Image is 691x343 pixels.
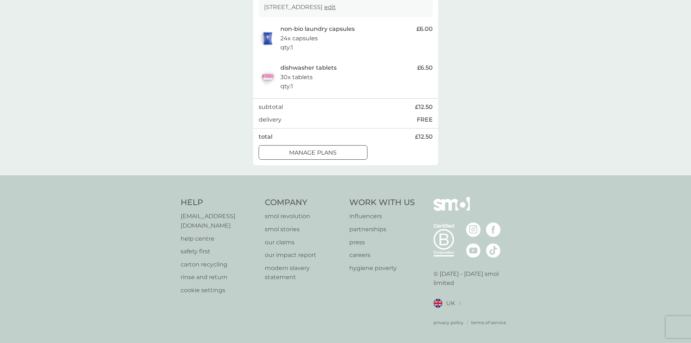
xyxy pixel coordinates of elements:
[280,73,313,82] p: 30x tablets
[433,269,511,288] p: © [DATE] - [DATE] smol limited
[324,4,336,11] a: edit
[349,250,415,260] a: careers
[259,132,272,142] p: total
[181,212,258,230] a: [EMAIL_ADDRESS][DOMAIN_NAME]
[259,115,281,124] p: delivery
[280,82,293,91] p: qty : 1
[417,63,433,73] span: £6.50
[471,319,506,326] a: terms of service
[264,3,336,12] p: [STREET_ADDRESS]
[181,247,258,256] a: safety first
[181,286,258,295] a: cookie settings
[181,234,258,244] a: help centre
[280,34,318,43] p: 24x capsules
[433,299,443,308] img: UK flag
[265,212,342,221] a: smol revolution
[265,238,342,247] a: our claims
[349,212,415,221] a: influencers
[415,132,433,142] span: £12.50
[280,63,337,73] p: dishwasher tablets
[259,145,367,160] button: manage plans
[416,24,433,34] span: £6.00
[433,197,470,222] img: smol
[280,24,355,34] p: non-bio laundry capsules
[466,243,481,258] img: visit the smol Youtube page
[265,250,342,260] a: our impact report
[349,197,415,208] h4: Work With Us
[289,148,337,158] p: manage plans
[417,115,433,124] p: FREE
[349,238,415,247] a: press
[265,264,342,282] a: modern slavery statement
[280,43,293,52] p: qty : 1
[466,222,481,237] img: visit the smol Instagram page
[349,225,415,234] a: partnerships
[458,302,461,306] img: select a new location
[181,197,258,208] h4: Help
[446,299,455,308] span: UK
[486,243,501,258] img: visit the smol Tiktok page
[259,102,283,112] p: subtotal
[181,273,258,282] a: rinse and return
[181,260,258,269] a: carton recycling
[265,225,342,234] a: smol stories
[415,102,433,112] span: £12.50
[265,197,342,208] h4: Company
[349,264,415,273] a: hygiene poverty
[433,319,464,326] a: privacy policy
[486,222,501,237] img: visit the smol Facebook page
